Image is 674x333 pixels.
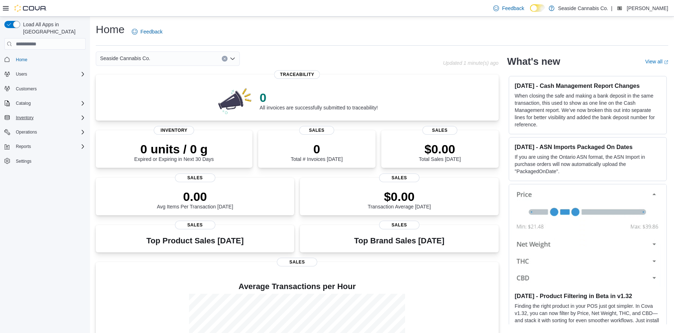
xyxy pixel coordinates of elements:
img: 0 [216,86,254,115]
span: Inventory [154,126,194,135]
img: Cova [14,5,47,12]
span: Customers [16,86,37,92]
span: Inventory [13,113,86,122]
h3: [DATE] - Cash Management Report Changes [515,82,661,89]
span: Users [13,70,86,78]
p: | [611,4,612,13]
a: Feedback [129,24,165,39]
p: [PERSON_NAME] [627,4,668,13]
span: Load All Apps in [GEOGRAPHIC_DATA] [20,21,86,35]
p: When closing the safe and making a bank deposit in the same transaction, this used to show as one... [515,92,661,128]
p: 0.00 [157,189,233,204]
h3: [DATE] - Product Filtering in Beta in v1.32 [515,292,661,300]
h1: Home [96,22,125,37]
h2: What's new [507,56,560,67]
span: Sales [422,126,458,135]
span: Reports [16,144,31,149]
svg: External link [664,60,668,64]
button: Users [13,70,30,78]
span: Home [13,55,86,64]
button: Operations [1,127,89,137]
div: All invoices are successfully submitted to traceability! [260,90,378,111]
button: Users [1,69,89,79]
button: Catalog [1,98,89,108]
input: Dark Mode [530,4,545,12]
span: Seaside Cannabis Co. [100,54,150,63]
a: Settings [13,157,34,166]
div: Total Sales [DATE] [419,142,460,162]
p: 0 [260,90,378,105]
div: Expired or Expiring in Next 30 Days [134,142,214,162]
span: Settings [13,157,86,166]
span: Inventory [16,115,33,121]
span: Feedback [140,28,162,35]
span: Traceability [274,70,320,79]
div: Transaction Average [DATE] [368,189,431,210]
button: Customers [1,84,89,94]
span: Sales [175,221,215,229]
p: If you are using the Ontario ASN format, the ASN Import in purchase orders will now automatically... [515,153,661,175]
h3: [DATE] - ASN Imports Packaged On Dates [515,143,661,150]
a: Home [13,55,30,64]
button: Inventory [1,113,89,123]
span: Sales [175,174,215,182]
h4: Average Transactions per Hour [102,282,493,291]
span: Sales [379,221,419,229]
h3: Top Product Sales [DATE] [146,237,243,245]
p: 0 units / 0 g [134,142,214,156]
span: Catalog [13,99,86,108]
h3: Top Brand Sales [DATE] [354,237,445,245]
span: Operations [13,128,86,136]
span: Customers [13,84,86,93]
p: Seaside Cannabis Co. [558,4,608,13]
a: Feedback [490,1,527,15]
p: $0.00 [368,189,431,204]
button: Inventory [13,113,36,122]
span: Catalog [16,100,31,106]
span: Users [16,71,27,77]
span: Sales [379,174,419,182]
p: Updated 1 minute(s) ago [443,60,498,66]
span: Sales [277,258,317,266]
button: Catalog [13,99,33,108]
div: Mehgan Wieland [615,4,624,13]
button: Home [1,54,89,64]
div: Total # Invoices [DATE] [291,142,342,162]
span: Home [16,57,27,63]
a: Customers [13,85,40,93]
span: Sales [299,126,334,135]
div: Avg Items Per Transaction [DATE] [157,189,233,210]
p: 0 [291,142,342,156]
button: Reports [1,141,89,152]
button: Settings [1,156,89,166]
nav: Complex example [4,51,86,185]
button: Clear input [222,56,228,62]
button: Operations [13,128,40,136]
span: Operations [16,129,37,135]
button: Reports [13,142,34,151]
p: $0.00 [419,142,460,156]
button: Open list of options [230,56,235,62]
span: Feedback [502,5,524,12]
a: View allExternal link [645,59,668,64]
span: Reports [13,142,86,151]
span: Settings [16,158,31,164]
